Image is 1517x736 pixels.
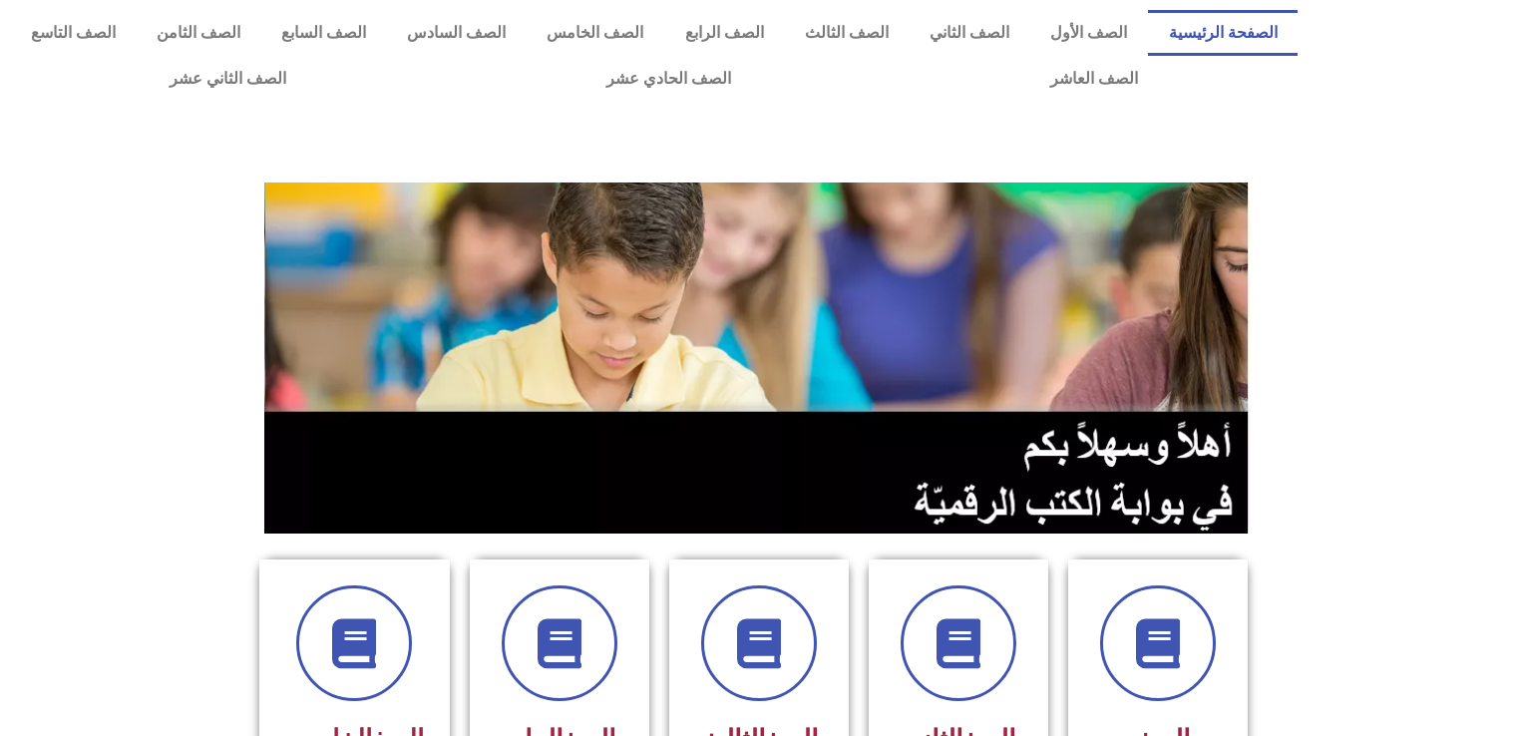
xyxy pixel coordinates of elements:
a: الصف التاسع [10,10,136,56]
a: الصف السابع [260,10,386,56]
a: الصف الأول [1030,10,1148,56]
a: الصف الثاني عشر [10,56,446,102]
a: الصف الخامس [527,10,664,56]
a: الصف الثالث [784,10,909,56]
a: الصف الثامن [136,10,260,56]
a: الصف الرابع [664,10,784,56]
a: الصف الثاني [909,10,1029,56]
a: الصف العاشر [891,56,1298,102]
a: الصف السادس [387,10,527,56]
a: الصفحة الرئيسية [1148,10,1298,56]
a: الصف الحادي عشر [446,56,890,102]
